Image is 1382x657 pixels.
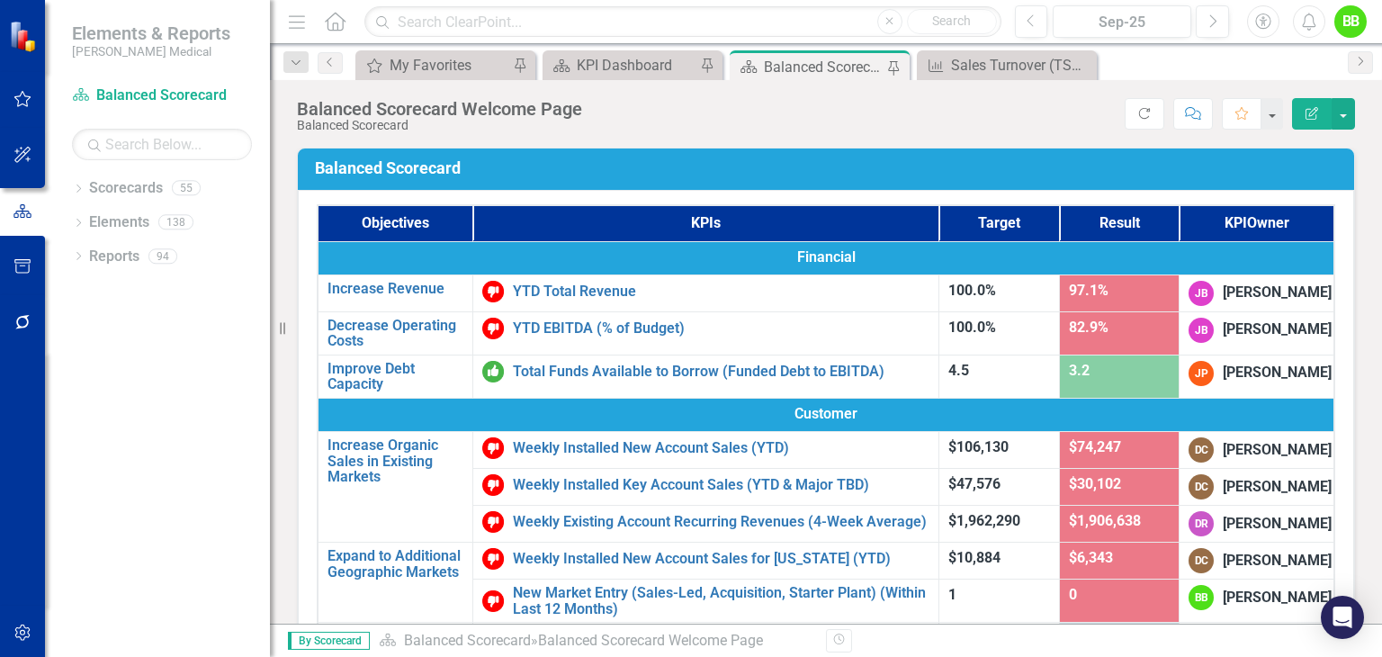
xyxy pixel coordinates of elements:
div: DC [1189,437,1214,463]
div: Balanced Scorecard Welcome Page [297,99,582,119]
span: 100.0% [948,282,996,299]
td: Double-Click to Edit [318,399,1334,432]
a: Balanced Scorecard [404,632,531,649]
div: 138 [158,215,193,230]
div: Balanced Scorecard [297,119,582,132]
td: Double-Click to Edit Right Click for Context Menu [472,432,938,469]
td: Double-Click to Edit Right Click for Context Menu [472,355,938,398]
span: Financial [328,247,1324,268]
div: Sales Turnover (TSM/KAM) (Rolling 12 Mos.) [951,54,1092,76]
div: JB [1189,318,1214,343]
a: Increase Organic Sales in Existing Markets [328,437,463,485]
div: 94 [148,248,177,264]
div: My Favorites [390,54,508,76]
a: Weekly Installed New Account Sales (YTD) [513,440,929,456]
span: $10,884 [948,549,1001,566]
td: Double-Click to Edit Right Click for Context Menu [318,311,472,355]
span: 97.1% [1069,282,1108,299]
span: $30,102 [1069,475,1121,492]
span: 100.0% [948,319,996,336]
td: Double-Click to Edit Right Click for Context Menu [472,274,938,311]
div: DC [1189,474,1214,499]
td: Double-Click to Edit Right Click for Context Menu [318,432,472,543]
span: $1,906,638 [1069,512,1141,529]
div: Balanced Scorecard Welcome Page [538,632,763,649]
img: Below Target [482,281,504,302]
td: Double-Click to Edit Right Click for Context Menu [472,506,938,543]
img: Below Target [482,511,504,533]
td: Double-Click to Edit Right Click for Context Menu [318,543,472,623]
div: Sep-25 [1059,12,1185,33]
button: Search [907,9,997,34]
td: Double-Click to Edit Right Click for Context Menu [472,311,938,355]
button: Sep-25 [1053,5,1191,38]
a: YTD EBITDA (% of Budget) [513,320,929,337]
input: Search ClearPoint... [364,6,1001,38]
div: Open Intercom Messenger [1321,596,1364,639]
span: 0 [1069,586,1077,603]
div: » [379,631,812,652]
a: KPI Dashboard [547,54,695,76]
td: Double-Click to Edit [1180,543,1334,580]
img: On or Above Target [482,361,504,382]
td: Double-Click to Edit [1180,469,1334,506]
td: Double-Click to Edit Right Click for Context Menu [472,580,938,623]
td: Double-Click to Edit [1180,580,1334,623]
td: Double-Click to Edit [1180,311,1334,355]
a: Balanced Scorecard [72,85,252,106]
a: YTD Total Revenue [513,283,929,300]
td: Double-Click to Edit [1180,355,1334,398]
a: New Market Entry (Sales-Led, Acquisition, Starter Plant) (Within Last 12 Months) [513,585,929,616]
a: Weekly Existing Account Recurring Revenues (4-Week Average) [513,514,929,530]
img: Below Target [482,548,504,570]
h3: Balanced Scorecard [315,159,1343,177]
a: Expand to Additional Geographic Markets [328,548,463,580]
div: BB [1189,585,1214,610]
span: By Scorecard [288,632,370,650]
td: Double-Click to Edit Right Click for Context Menu [318,355,472,398]
div: DC [1189,548,1214,573]
img: Below Target [482,318,504,339]
div: JP [1189,361,1214,386]
span: 1 [948,586,956,603]
span: 3.2 [1069,362,1090,379]
div: Balanced Scorecard Welcome Page [764,56,883,78]
img: Below Target [482,474,504,496]
img: Below Target [482,590,504,612]
a: Scorecards [89,178,163,199]
div: [PERSON_NAME] [1223,440,1332,461]
a: Weekly Installed New Account Sales for [US_STATE] (YTD) [513,551,929,567]
div: BB [1334,5,1367,38]
a: Increase Revenue [328,281,463,297]
td: Double-Click to Edit [318,241,1334,274]
a: Weekly Installed Key Account Sales (YTD & Major TBD) [513,477,929,493]
div: [PERSON_NAME] [1223,477,1332,498]
span: $47,576 [948,475,1001,492]
span: Search [932,13,971,28]
a: Total Funds Available to Borrow (Funded Debt to EBITDA) [513,364,929,380]
span: 82.9% [1069,319,1108,336]
a: My Favorites [360,54,508,76]
div: [PERSON_NAME] [1223,551,1332,571]
div: [PERSON_NAME] [1223,514,1332,535]
input: Search Below... [72,129,252,160]
td: Double-Click to Edit Right Click for Context Menu [472,543,938,580]
td: Double-Click to Edit [1180,432,1334,469]
a: Sales Turnover (TSM/KAM) (Rolling 12 Mos.) [921,54,1092,76]
div: [PERSON_NAME] [1223,363,1332,383]
div: DR [1189,511,1214,536]
td: Double-Click to Edit Right Click for Context Menu [318,274,472,311]
small: [PERSON_NAME] Medical [72,44,230,58]
a: Elements [89,212,149,233]
div: 55 [172,181,201,196]
td: Double-Click to Edit Right Click for Context Menu [472,469,938,506]
td: Double-Click to Edit [1180,274,1334,311]
img: Below Target [482,437,504,459]
span: $74,247 [1069,438,1121,455]
a: Decrease Operating Costs [328,318,463,349]
div: [PERSON_NAME] [1223,319,1332,340]
div: KPI Dashboard [577,54,695,76]
td: Double-Click to Edit [1180,506,1334,543]
span: $1,962,290 [948,512,1020,529]
a: Improve Debt Capacity [328,361,463,392]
